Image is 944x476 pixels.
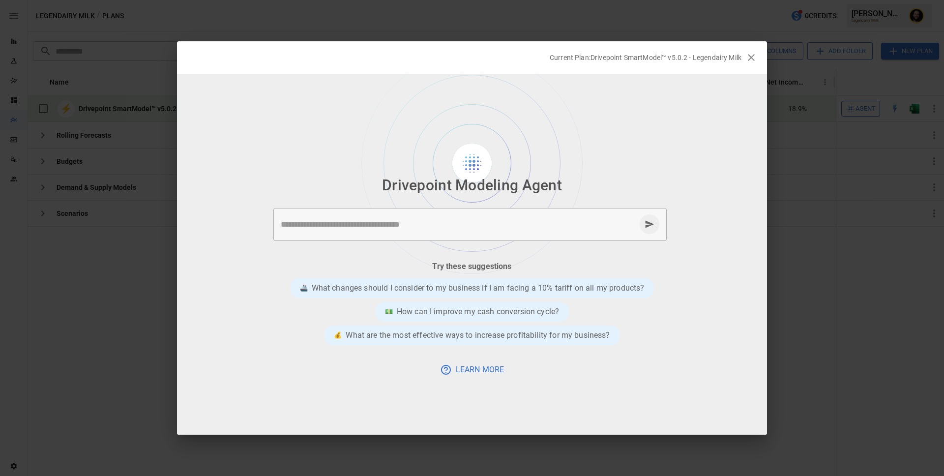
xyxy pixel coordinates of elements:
p: Learn More [456,364,504,376]
img: Background [361,74,583,274]
div: 💵 [385,306,393,318]
div: 💵How can I improve my cash conversion cycle? [376,302,568,322]
button: Learn More [433,361,511,378]
p: What changes should I consider to my business if I am facing a 10% tariff on all my products? [312,282,645,294]
div: 💰What are the most effective ways to increase profitability for my business? [324,326,619,345]
div: 🚢What changes should I consider to my business if I am facing a 10% tariff on all my products? [291,278,654,298]
p: Current Plan: Drivepoint SmartModel™ v5.0.2 - Legendairy Milk [550,53,741,62]
p: How can I improve my cash conversion cycle? [397,306,559,318]
p: Drivepoint Modeling Agent [382,174,562,196]
div: 💰 [334,329,342,341]
p: What are the most effective ways to increase profitability for my business? [346,329,610,341]
p: Try these suggestions [432,261,511,272]
div: 🚢 [300,282,308,294]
